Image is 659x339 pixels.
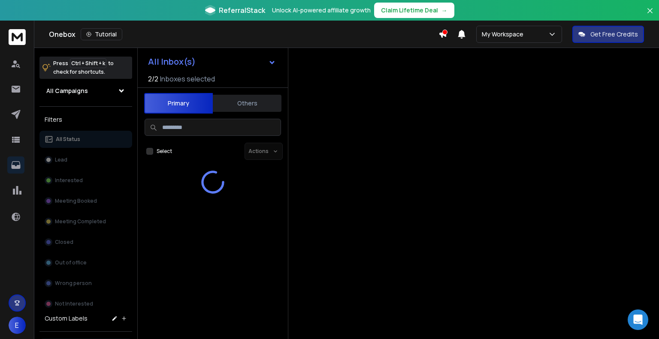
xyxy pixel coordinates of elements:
p: Get Free Credits [590,30,638,39]
div: Open Intercom Messenger [628,309,648,330]
div: Onebox [49,28,438,40]
label: Select [157,148,172,155]
button: Tutorial [81,28,122,40]
button: Others [213,94,281,113]
h1: All Campaigns [46,87,88,95]
span: ReferralStack [219,5,265,15]
h3: Filters [39,114,132,126]
button: All Campaigns [39,82,132,99]
span: → [441,6,447,15]
button: All Inbox(s) [141,53,283,70]
button: E [9,317,26,334]
h3: Custom Labels [45,314,88,323]
button: Close banner [644,5,656,26]
button: Claim Lifetime Deal→ [374,3,454,18]
span: Ctrl + Shift + k [70,58,106,68]
p: Press to check for shortcuts. [53,59,114,76]
p: Unlock AI-powered affiliate growth [272,6,371,15]
span: 2 / 2 [148,74,158,84]
p: My Workspace [482,30,527,39]
button: Primary [144,93,213,114]
h1: All Inbox(s) [148,57,196,66]
button: Get Free Credits [572,26,644,43]
h3: Inboxes selected [160,74,215,84]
